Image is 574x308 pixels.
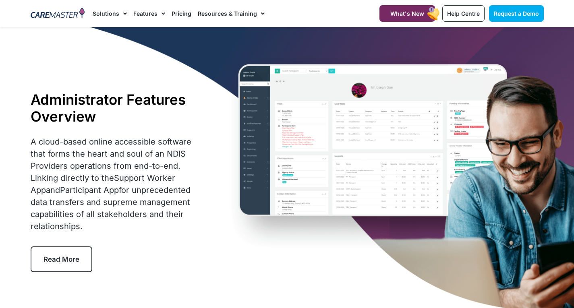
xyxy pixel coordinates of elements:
[489,5,544,22] a: Request a Demo
[31,137,191,231] span: A cloud-based online accessible software that forms the heart and soul of an NDIS Providers opera...
[494,10,539,17] span: Request a Demo
[442,5,485,22] a: Help Centre
[60,185,119,195] a: Participant App
[379,5,435,22] a: What's New
[390,10,424,17] span: What's New
[447,10,480,17] span: Help Centre
[31,91,205,125] h1: Administrator Features Overview
[31,8,85,20] img: CareMaster Logo
[31,246,92,272] a: Read More
[44,255,79,263] span: Read More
